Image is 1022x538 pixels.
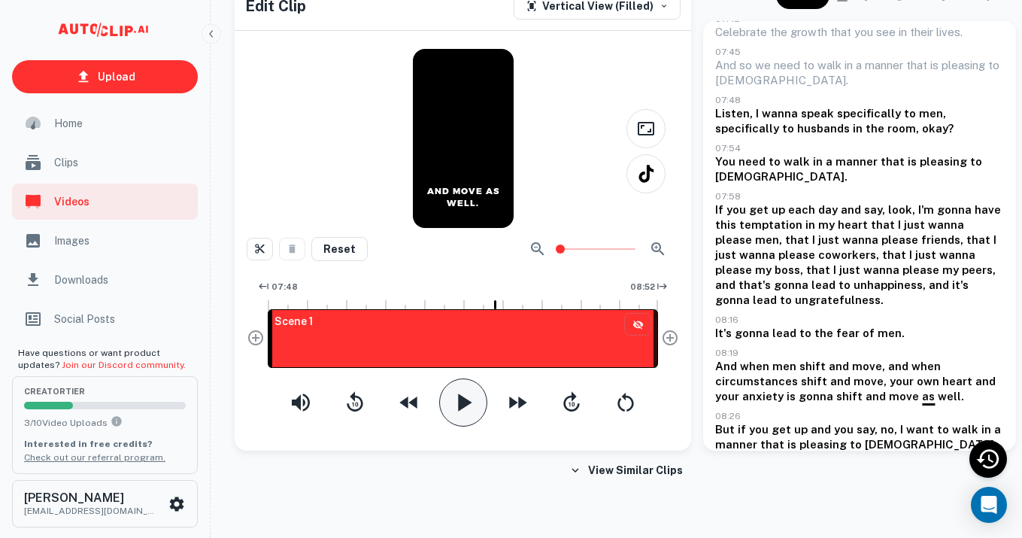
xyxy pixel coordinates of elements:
[12,60,198,93] a: Upload
[54,311,189,327] span: Social Posts
[845,59,853,71] span: in
[942,375,972,388] span: heart
[888,203,915,216] span: look,
[801,107,834,120] span: speak
[775,263,803,276] span: boss,
[54,233,189,249] span: Images
[841,203,861,216] span: and
[782,122,794,135] span: to
[715,438,757,451] span: manner
[715,278,735,291] span: and
[486,186,499,198] p: AS
[762,107,798,120] span: wanna
[797,122,850,135] span: husbands
[453,186,483,198] p: MOVE
[937,203,972,216] span: gonna
[829,360,849,372] span: and
[624,276,674,298] button: Edit Clip End Time
[919,107,946,120] span: men,
[799,327,811,339] span: to
[12,262,198,298] a: Downloads
[811,278,835,291] span: lead
[799,360,826,372] span: shift
[909,248,912,261] span: I
[18,348,186,370] span: Have questions or want product updates?
[715,293,750,306] span: gonna
[839,278,851,291] span: to
[952,423,978,436] span: walk
[111,415,123,427] svg: You can upload 10 videos per month on the creator tier. Upgrade to upload more.
[770,26,787,38] span: the
[806,263,830,276] span: that
[794,423,808,436] span: up
[837,107,901,120] span: specifically
[715,233,752,246] span: please
[247,329,265,352] div: Add Intro
[882,248,906,261] span: that
[311,237,368,261] button: Reset Clip to Original Settings
[715,107,753,120] span: Listen,
[774,278,808,291] span: gonna
[62,360,186,370] a: Join our Discord community.
[871,218,895,231] span: that
[735,327,769,339] span: gonna
[726,203,746,216] span: you
[772,423,791,436] span: get
[865,59,903,71] span: manner
[774,59,800,71] span: need
[715,74,848,87] span: [DEMOGRAPHIC_DATA].
[787,390,796,403] span: is
[994,423,1001,436] span: a
[830,375,851,388] span: and
[878,327,905,339] span: men.
[715,410,1004,422] p: 08:26
[857,423,878,436] span: say,
[24,437,186,451] p: Interested in free credits?
[930,59,939,71] span: is
[818,233,839,246] span: just
[661,329,679,352] div: Add Outro
[785,233,809,246] span: that
[906,423,934,436] span: want
[942,263,959,276] span: my
[801,375,827,388] span: shift
[12,184,198,220] div: Videos
[12,301,198,337] a: Social Posts
[865,438,997,451] span: [DEMOGRAPHIC_DATA].
[626,154,666,193] button: TikTok Preview
[715,170,848,183] span: [DEMOGRAPHIC_DATA].
[911,360,941,372] span: when
[890,375,914,388] span: your
[753,293,777,306] span: lead
[881,233,918,246] span: please
[952,278,969,291] span: it's
[850,438,862,451] span: to
[715,347,1004,359] p: 08:19
[715,263,752,276] span: please
[830,26,851,38] span: that
[898,218,901,231] span: I
[12,105,198,141] a: Home
[922,390,935,403] span: as
[715,423,735,436] span: But
[863,263,899,276] span: wanna
[814,327,833,339] span: the
[863,327,875,339] span: of
[12,223,198,259] div: Images
[54,154,189,171] span: Clips
[899,26,907,38] span: in
[856,59,862,71] span: a
[938,390,964,403] span: well.
[24,504,159,518] p: [EMAIL_ADDRESS][DOMAIN_NAME]
[271,281,298,293] span: 07:48
[888,360,908,372] span: and
[630,281,655,293] span: 08:52
[962,263,996,276] span: peers,
[812,233,815,246] span: I
[904,107,916,120] span: to
[900,423,903,436] span: I
[971,487,1007,523] div: Open Intercom Messenger
[427,186,450,198] p: AND
[755,263,772,276] span: my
